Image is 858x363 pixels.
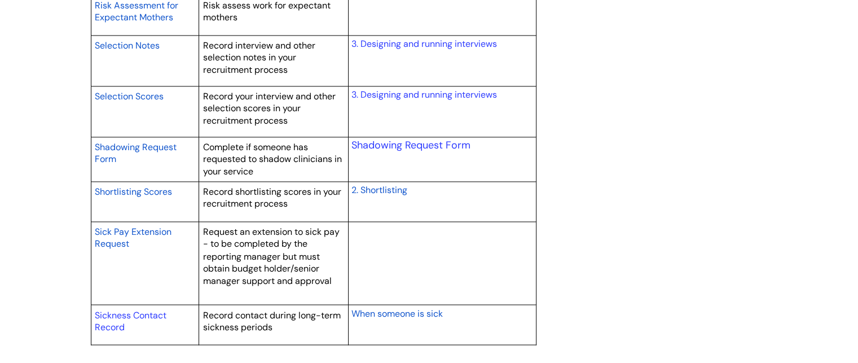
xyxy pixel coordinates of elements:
[351,184,407,196] span: 2. Shortlisting
[351,89,496,100] a: 3. Designing and running interviews
[351,138,470,152] a: Shadowing Request Form
[95,40,160,51] span: Selection Notes
[351,307,442,319] span: When someone is sick
[203,226,340,286] span: Request an extension to sick pay - to be completed by the reporting manager but must obtain budge...
[351,306,442,320] a: When someone is sick
[95,38,160,52] a: Selection Notes
[203,40,315,76] span: Record interview and other selection notes in your recruitment process
[95,226,171,250] span: Sick Pay Extension Request
[95,140,177,166] a: Shadowing Request Form
[203,309,341,333] span: Record contact during long-term sickness periods
[95,225,171,251] a: Sick Pay Extension Request
[95,89,164,103] a: Selection Scores
[203,186,341,210] span: Record shortlisting scores in your recruitment process
[203,90,336,126] span: Record your interview and other selection scores in your recruitment process
[203,141,342,177] span: Complete if someone has requested to shadow clinicians in your service
[95,90,164,102] span: Selection Scores
[95,141,177,165] span: Shadowing Request Form
[95,185,172,198] a: Shortlisting Scores
[351,183,407,196] a: 2. Shortlisting
[95,186,172,198] span: Shortlisting Scores
[351,38,496,50] a: 3. Designing and running interviews
[95,309,166,333] a: Sickness Contact Record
